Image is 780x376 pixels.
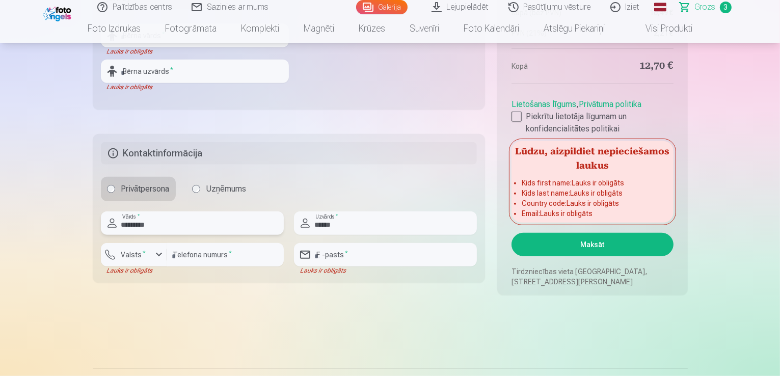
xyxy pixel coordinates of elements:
[397,14,451,43] a: Suvenīri
[522,208,663,219] li: Email : Lauks ir obligāts
[153,14,229,43] a: Fotogrāmata
[101,47,289,56] div: Lauks ir obligāts
[720,2,732,13] span: 3
[512,94,673,135] div: ,
[512,141,673,174] h5: Lūdzu, aizpildiet nepieciešamos laukus
[43,4,74,21] img: /fa1
[531,14,617,43] a: Atslēgu piekariņi
[512,266,673,287] p: Tirdzniecības vieta [GEOGRAPHIC_DATA], [STREET_ADDRESS][PERSON_NAME]
[291,14,346,43] a: Magnēti
[522,188,663,198] li: Kids last name : Lauks ir obligāts
[512,99,576,109] a: Lietošanas līgums
[101,83,289,91] div: Lauks ir obligāts
[101,243,167,266] button: Valsts*
[522,198,663,208] li: Country code : Lauks ir obligāts
[117,250,150,260] label: Valsts
[101,266,167,275] div: Lauks ir obligāts
[75,14,153,43] a: Foto izdrukas
[192,185,200,193] input: Uzņēmums
[101,177,176,201] label: Privātpersona
[101,142,477,165] h5: Kontaktinformācija
[512,111,673,135] label: Piekrītu lietotāja līgumam un konfidencialitātes politikai
[186,177,253,201] label: Uzņēmums
[512,59,587,73] dt: Kopā
[294,266,477,275] div: Lauks ir obligāts
[107,185,115,193] input: Privātpersona
[617,14,705,43] a: Visi produkti
[451,14,531,43] a: Foto kalendāri
[229,14,291,43] a: Komplekti
[598,59,674,73] dd: 12,70 €
[695,1,716,13] span: Grozs
[512,233,673,256] button: Maksāt
[579,99,641,109] a: Privātuma politika
[346,14,397,43] a: Krūzes
[522,178,663,188] li: Kids first name : Lauks ir obligāts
